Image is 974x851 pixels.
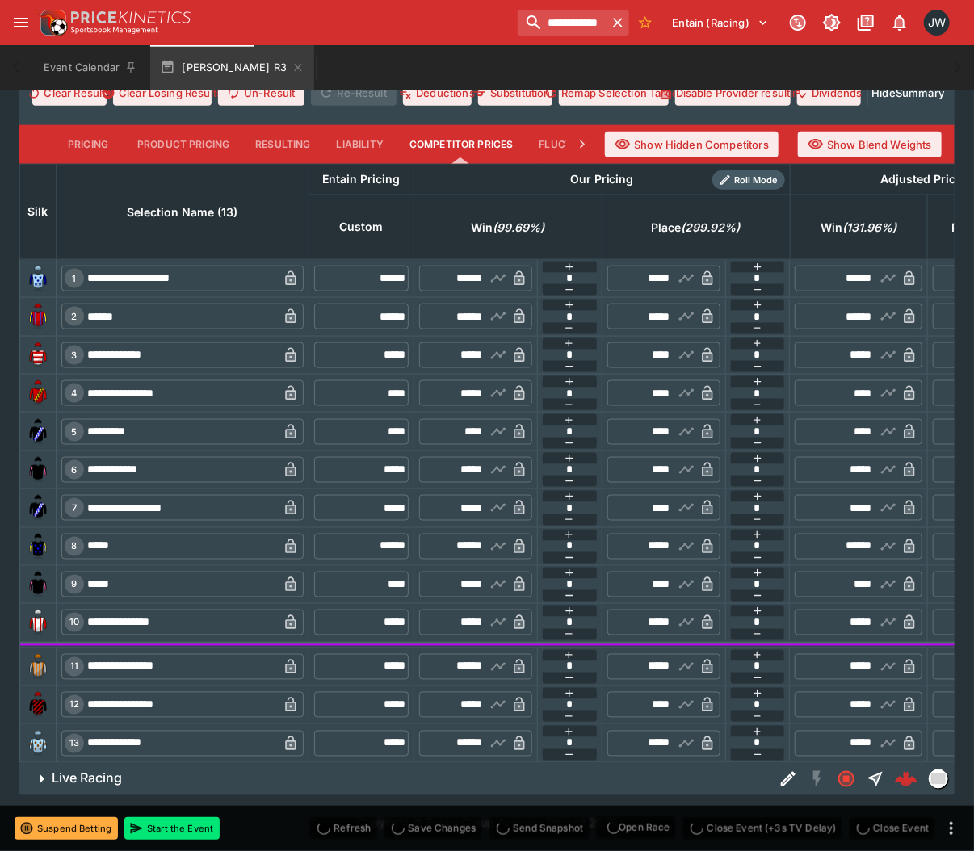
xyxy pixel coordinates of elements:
th: Silk [20,164,57,259]
button: Fluctuations [527,125,630,164]
span: 1 [69,273,80,284]
img: Sportsbook Management [71,27,158,34]
button: Substitutions [478,80,552,106]
img: runner 13 [25,731,51,757]
div: liveracing [929,769,948,789]
button: Competitor Prices [397,125,527,164]
button: [PERSON_NAME] R3 [150,45,314,90]
button: HideSummary [875,80,942,106]
img: runner 7 [25,495,51,521]
img: runner 10 [25,610,51,635]
button: Remap Selection Target [559,80,669,106]
span: 11 [67,661,82,673]
img: logo-cerberus--red.svg [895,768,917,790]
span: Win(99.69%) [454,218,563,237]
button: Product Pricing [124,125,242,164]
button: Show Blend Weights [798,132,942,157]
span: 9 [69,579,81,590]
button: Select Tenant [663,10,779,36]
span: 6 [69,464,81,476]
span: 8 [69,541,81,552]
th: Entain Pricing [309,164,414,195]
img: runner 6 [25,457,51,483]
img: runner 4 [25,380,51,406]
h6: Live Racing [52,770,122,787]
img: runner 3 [25,342,51,368]
button: Live Racing [19,763,774,795]
span: Place(299.92%) [634,218,758,237]
img: PriceKinetics Logo [36,6,68,39]
button: Notifications [885,8,914,37]
button: Show Hidden Competitors [605,132,779,157]
button: Event Calendar [34,45,147,90]
button: Closed [832,765,861,794]
button: Un-Result [218,80,304,106]
button: Toggle light/dark mode [817,8,846,37]
img: runner 12 [25,692,51,718]
div: split button [596,816,676,839]
div: Show/hide Price Roll mode configuration. [712,170,785,190]
th: Custom [309,195,414,259]
button: Liability [324,125,397,164]
button: Straight [861,765,890,794]
button: open drawer [6,8,36,37]
img: runner 9 [25,572,51,597]
img: runner 5 [25,419,51,445]
img: liveracing [930,770,947,788]
div: Jayden Wyke [924,10,950,36]
button: more [942,819,961,838]
img: runner 1 [25,266,51,291]
button: Deductions [403,80,472,106]
button: Suspend Betting [15,817,118,840]
em: ( 99.69 %) [493,218,545,237]
span: Roll Mode [728,174,785,187]
img: runner 2 [25,304,51,329]
button: Edit Detail [774,765,803,794]
img: PriceKinetics [71,11,191,23]
button: No Bookmarks [632,10,658,36]
button: Pricing [52,125,124,164]
span: Win(131.96%) [803,218,914,237]
a: 033c8a58-c3d5-47ec-981a-a5c4656d78d4 [890,763,922,795]
span: 12 [66,699,82,711]
span: 13 [66,738,82,749]
span: Re-Result [311,80,396,106]
button: Jayden Wyke [919,5,955,40]
span: 7 [69,502,80,514]
button: SGM Disabled [803,765,832,794]
button: Clear Losing Results [113,80,212,106]
button: Connected to PK [783,8,812,37]
button: Start the Event [124,817,220,840]
span: 10 [66,617,82,628]
button: Clear Results [32,80,107,106]
button: Resulting [242,125,323,164]
button: Disable Provider resulting [675,80,791,106]
input: search [518,10,607,36]
button: Dividends [797,80,860,106]
em: ( 131.96 %) [842,218,896,237]
img: runner 11 [25,654,51,680]
img: runner 8 [25,534,51,560]
span: 2 [69,311,81,322]
span: 3 [69,350,81,361]
span: 5 [69,426,81,438]
em: ( 299.92 %) [682,218,741,237]
button: Documentation [851,8,880,37]
span: 4 [69,388,81,399]
svg: Closed [837,769,856,789]
span: Selection Name (13) [110,203,256,222]
div: Our Pricing [564,170,640,190]
div: 033c8a58-c3d5-47ec-981a-a5c4656d78d4 [895,768,917,790]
